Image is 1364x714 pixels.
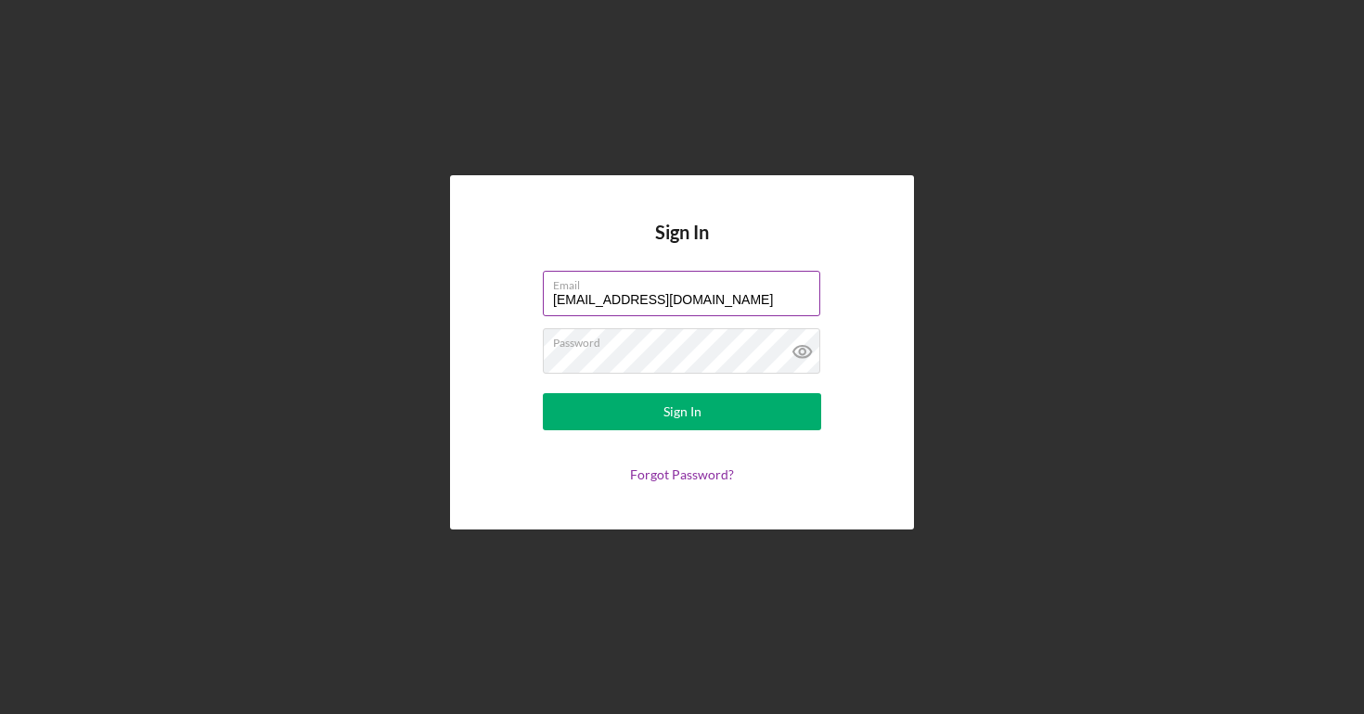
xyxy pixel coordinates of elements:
[553,329,820,350] label: Password
[655,222,709,271] h4: Sign In
[543,393,821,430] button: Sign In
[553,272,820,292] label: Email
[630,466,734,482] a: Forgot Password?
[663,393,701,430] div: Sign In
